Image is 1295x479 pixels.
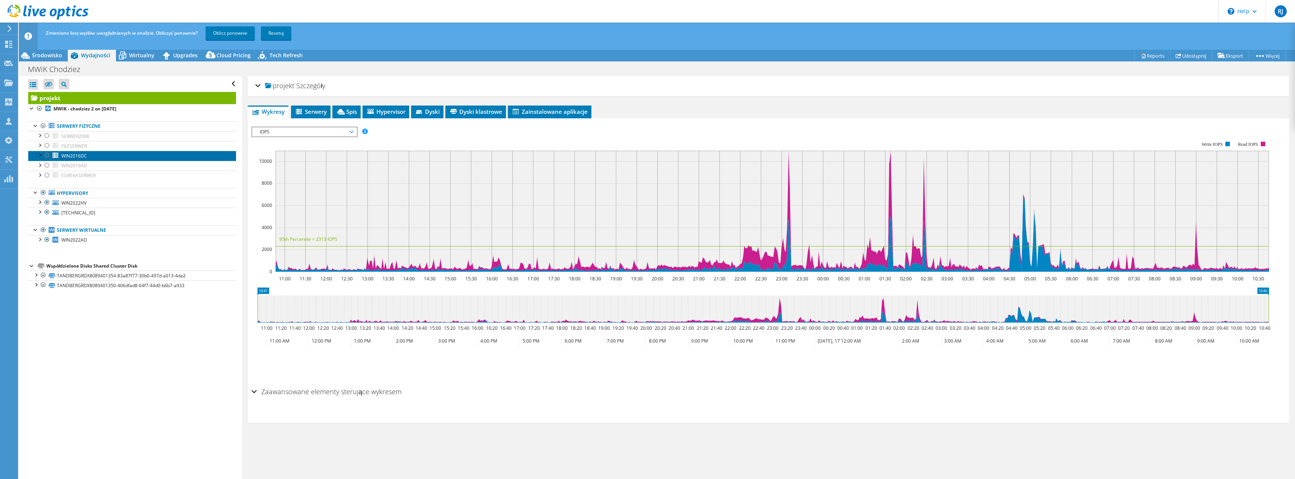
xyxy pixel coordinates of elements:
[402,325,413,331] text: 14:20
[655,325,666,331] text: 20:20
[714,275,725,282] text: 21:30
[1202,142,1223,147] text: Write IOPS
[1245,325,1256,331] text: 10:20
[672,275,684,282] text: 20:30
[1090,325,1102,331] text: 06:40
[81,52,110,59] span: Wydajności
[28,141,236,151] a: FILESERWER
[415,108,440,115] span: Dyski
[472,325,483,331] text: 16:00
[1004,275,1015,282] text: 04:30
[61,200,87,206] span: WIN2022HV
[631,275,643,282] text: 19:30
[548,275,560,282] text: 17:30
[362,275,373,282] text: 13:00
[303,325,315,331] text: 12:00
[851,325,863,331] text: 01:00
[458,325,469,331] text: 15:40
[61,153,87,159] span: WIN2016DC
[1134,50,1170,61] a: Reports
[28,131,236,141] a: SERWER2008
[528,325,540,331] text: 17:20
[1104,325,1116,331] text: 07:00
[598,325,610,331] text: 19:00
[1118,325,1130,331] text: 07:20
[61,143,87,149] span: FILESERWER
[256,127,353,136] span: IOPS
[935,325,947,331] text: 03:00
[669,325,680,331] text: 20:40
[449,108,502,115] span: Dyski klastrowe
[865,325,877,331] text: 01:20
[893,325,905,331] text: 02:00
[1132,325,1144,331] text: 07:40
[28,280,236,290] a: TANDBERGRDX8089401350-406dfad8-64f7-44d0-b6b7-a933
[1170,275,1181,282] text: 08:30
[1202,325,1214,331] text: 09:20
[1020,325,1031,331] text: 05:00
[962,275,974,282] text: 03:30
[61,237,87,243] span: WIN2022AD
[500,325,512,331] text: 16:40
[978,325,989,331] text: 04:00
[1249,50,1286,61] a: Więcej
[1045,275,1057,282] text: 05:30
[1076,325,1088,331] text: 06:20
[590,275,601,282] text: 18:30
[61,172,96,179] span: EUREKASERWER
[173,52,198,59] span: Upgrades
[612,325,624,331] text: 19:20
[921,275,932,282] text: 02:30
[1160,325,1172,331] text: 08:20
[262,180,272,186] text: 8000
[444,325,456,331] text: 15:20
[46,262,236,271] div: Współdzielone Disks Shared Cluster Disk
[317,325,329,331] text: 12:20
[28,235,236,245] a: WIN2022AD
[373,325,385,331] text: 13:40
[922,325,933,331] text: 02:40
[1149,275,1161,282] text: 08:00
[610,275,622,282] text: 19:00
[259,158,272,164] text: 10000
[1087,275,1098,282] text: 06:30
[809,325,821,331] text: 00:00
[992,325,1004,331] text: 04:20
[1259,325,1271,331] text: 10:40
[206,26,255,40] a: Oblicz ponownie
[28,92,236,104] a: projekt
[781,325,793,331] text: 23:20
[341,275,353,282] text: 12:30
[430,325,441,331] text: 15:00
[1228,8,1234,15] svg: \n
[216,52,251,59] span: Cloud Pricing
[859,275,870,282] text: 01:00
[28,188,236,198] a: Hypervisory
[296,81,325,90] span: Szczegóły
[270,52,303,59] span: Tech Refresh
[486,275,498,282] text: 16:00
[776,275,788,282] text: 23:00
[403,275,415,282] text: 14:00
[279,275,291,282] text: 11:00
[445,275,456,282] text: 15:00
[693,275,705,282] text: 21:00
[1238,142,1258,147] text: Read IOPS
[360,325,371,331] text: 13:20
[817,275,829,282] text: 00:00
[261,26,291,40] a: Resetuj
[53,106,116,112] b: MWIK - chodziez 2 on [DATE]
[366,108,405,115] span: Hypervisor
[61,210,95,216] span: [TECHNICAL_ID]
[797,275,808,282] text: 23:30
[270,268,272,275] text: 0
[683,325,694,331] text: 21:00
[908,325,919,331] text: 02:20
[295,108,327,115] span: Serwery
[1212,50,1249,61] a: Eksport
[879,325,891,331] text: 01:40
[734,275,746,282] text: 22:00
[28,208,236,217] a: [TECHNICAL_ID]
[837,325,849,331] text: 00:40
[697,325,708,331] text: 21:20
